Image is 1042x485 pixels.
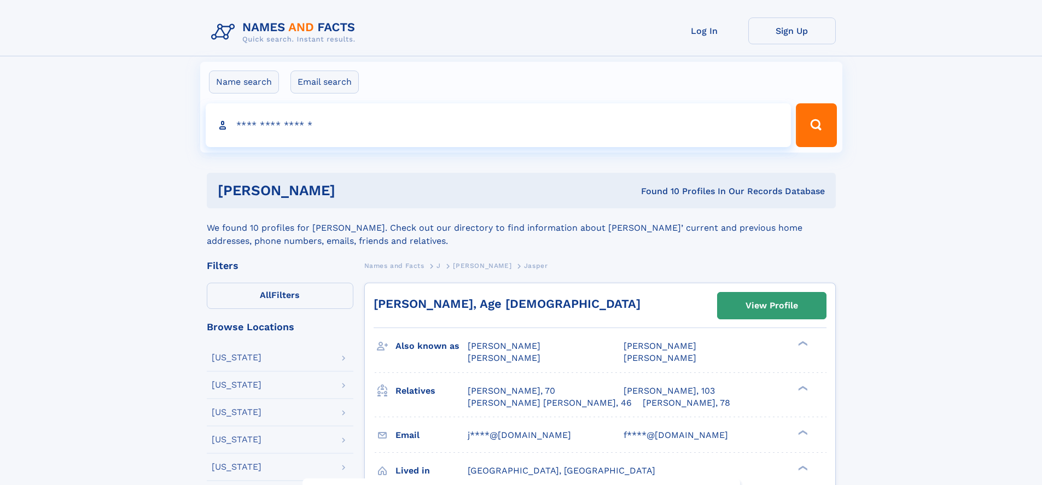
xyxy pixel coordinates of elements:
[207,322,353,332] div: Browse Locations
[436,259,441,272] a: J
[453,259,511,272] a: [PERSON_NAME]
[643,397,730,409] a: [PERSON_NAME], 78
[468,353,540,363] span: [PERSON_NAME]
[795,384,808,391] div: ❯
[436,262,441,270] span: J
[468,465,655,476] span: [GEOGRAPHIC_DATA], [GEOGRAPHIC_DATA]
[212,353,261,362] div: [US_STATE]
[207,261,353,271] div: Filters
[395,426,468,445] h3: Email
[395,382,468,400] h3: Relatives
[748,17,836,44] a: Sign Up
[453,262,511,270] span: [PERSON_NAME]
[212,408,261,417] div: [US_STATE]
[207,283,353,309] label: Filters
[624,385,715,397] a: [PERSON_NAME], 103
[212,381,261,389] div: [US_STATE]
[795,429,808,436] div: ❯
[207,208,836,248] div: We found 10 profiles for [PERSON_NAME]. Check out our directory to find information about [PERSON...
[795,340,808,347] div: ❯
[207,17,364,47] img: Logo Names and Facts
[364,259,424,272] a: Names and Facts
[374,297,641,311] a: [PERSON_NAME], Age [DEMOGRAPHIC_DATA]
[624,341,696,351] span: [PERSON_NAME]
[624,353,696,363] span: [PERSON_NAME]
[395,337,468,355] h3: Also known as
[524,262,548,270] span: Jasper
[290,71,359,94] label: Email search
[395,461,468,480] h3: Lived in
[468,341,540,351] span: [PERSON_NAME]
[718,293,826,319] a: View Profile
[795,464,808,471] div: ❯
[206,103,791,147] input: search input
[212,435,261,444] div: [US_STATE]
[796,103,836,147] button: Search Button
[468,385,555,397] a: [PERSON_NAME], 70
[661,17,748,44] a: Log In
[260,290,271,300] span: All
[212,463,261,471] div: [US_STATE]
[218,184,488,197] h1: [PERSON_NAME]
[468,397,632,409] a: [PERSON_NAME] [PERSON_NAME], 46
[746,293,798,318] div: View Profile
[488,185,825,197] div: Found 10 Profiles In Our Records Database
[209,71,279,94] label: Name search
